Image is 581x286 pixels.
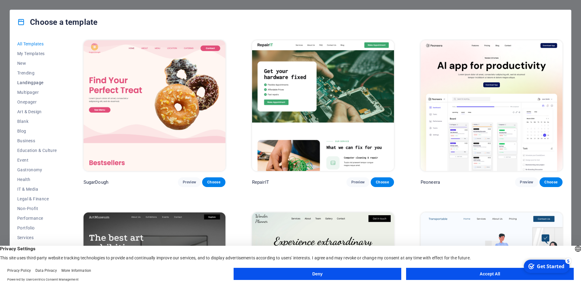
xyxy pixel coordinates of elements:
span: Gastronomy [17,167,57,172]
button: Legal & Finance [17,194,57,204]
button: Preview [178,177,201,187]
span: Event [17,158,57,163]
img: SugarDough [84,40,225,171]
img: RepairIT [252,40,394,171]
span: Non-Profit [17,206,57,211]
span: Multipager [17,90,57,95]
button: Non-Profit [17,204,57,213]
span: Education & Culture [17,148,57,153]
button: Gastronomy [17,165,57,175]
button: Education & Culture [17,146,57,155]
button: Portfolio [17,223,57,233]
button: Blank [17,117,57,126]
button: Multipager [17,87,57,97]
span: Landingpage [17,80,57,85]
span: Health [17,177,57,182]
span: Art & Design [17,109,57,114]
span: Preview [520,180,533,185]
button: New [17,58,57,68]
button: Blog [17,126,57,136]
button: Sports & Beauty [17,242,57,252]
div: 5 [45,1,51,7]
span: Performance [17,216,57,221]
button: Art & Design [17,107,57,117]
span: IT & Media [17,187,57,192]
div: Get Started 5 items remaining, 0% complete [3,2,49,16]
span: Trending [17,71,57,75]
button: Event [17,155,57,165]
button: Services [17,233,57,242]
img: Peoneera [421,40,563,171]
span: Blank [17,119,57,124]
span: My Templates [17,51,57,56]
span: Portfolio [17,225,57,230]
span: Preview [183,180,196,185]
p: RepairIT [252,179,269,185]
button: All Templates [17,39,57,49]
button: Health [17,175,57,184]
span: Choose [207,180,220,185]
button: Choose [371,177,394,187]
button: My Templates [17,49,57,58]
button: Performance [17,213,57,223]
button: Choose [540,177,563,187]
button: Preview [346,177,369,187]
button: Landingpage [17,78,57,87]
p: SugarDough [84,179,108,185]
span: Choose [544,180,558,185]
span: All Templates [17,41,57,46]
span: Preview [351,180,365,185]
span: Legal & Finance [17,196,57,201]
span: Blog [17,129,57,133]
button: Business [17,136,57,146]
button: Preview [515,177,538,187]
span: Services [17,235,57,240]
p: Peoneera [421,179,440,185]
span: New [17,61,57,66]
button: Trending [17,68,57,78]
span: Choose [376,180,389,185]
span: Business [17,138,57,143]
div: Get Started [16,6,44,12]
button: IT & Media [17,184,57,194]
span: Onepager [17,100,57,104]
button: Choose [202,177,225,187]
button: Onepager [17,97,57,107]
h4: Choose a template [17,17,97,27]
span: Sports & Beauty [17,245,57,250]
